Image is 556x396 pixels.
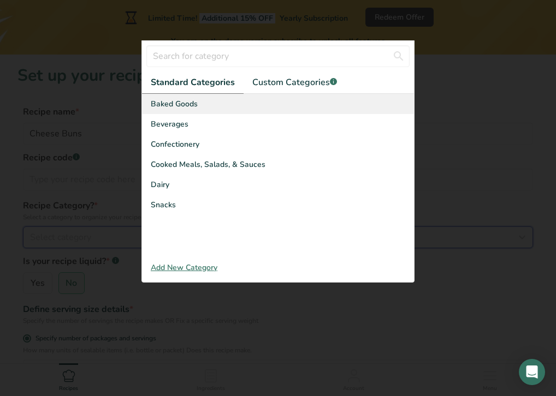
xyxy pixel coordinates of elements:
[142,262,414,273] div: Add New Category
[151,98,198,110] span: Baked Goods
[151,76,235,89] span: Standard Categories
[519,359,545,385] div: Open Intercom Messenger
[151,179,169,190] span: Dairy
[146,45,410,67] input: Search for category
[151,159,265,170] span: Cooked Meals, Salads, & Sauces
[151,118,188,130] span: Beverages
[151,199,176,211] span: Snacks
[252,76,337,89] span: Custom Categories
[151,139,199,150] span: Confectionery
